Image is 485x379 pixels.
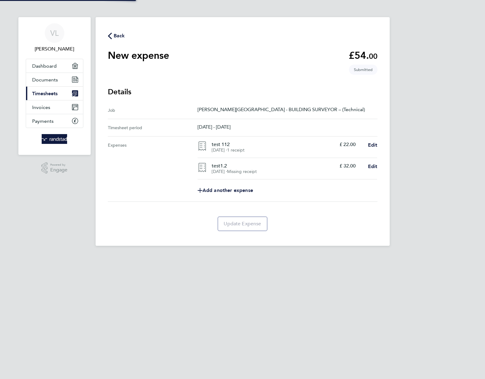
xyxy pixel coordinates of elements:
[108,137,198,201] div: Expenses
[32,118,54,124] span: Payments
[114,32,125,39] span: Back
[26,114,83,128] a: Payments
[198,124,377,130] p: [DATE] - [DATE]
[26,73,83,86] a: Documents
[349,50,377,61] app-decimal: £54.
[108,124,198,131] div: Timesheet period
[26,59,83,73] a: Dashboard
[212,163,335,169] h4: test1.2
[41,162,67,174] a: Powered byEngage
[50,162,67,167] span: Powered by
[227,148,244,153] span: 1 receipt
[212,169,227,174] span: [DATE] ⋅
[349,65,377,75] span: This timesheet is Submitted.
[26,100,83,114] a: Invoices
[26,87,83,100] a: Timesheets
[26,45,83,53] span: Vaughan Neville L
[32,77,58,83] span: Documents
[50,167,67,173] span: Engage
[368,163,377,169] span: Edit
[108,49,169,62] h1: New expense
[42,134,67,144] img: randstad-logo-retina.png
[368,163,377,170] a: Edit
[339,163,356,169] p: £ 32.00
[339,141,356,148] p: £ 22.00
[18,17,91,155] nav: Main navigation
[108,107,198,114] div: Job
[198,188,253,193] span: Add another expense
[212,141,335,148] h4: test 112
[227,169,257,174] span: Missing receipt
[108,87,377,97] h3: Details
[368,142,377,148] span: Edit
[369,52,377,61] span: 00
[368,141,377,149] a: Edit
[32,104,50,110] span: Invoices
[198,184,377,197] a: Add another expense
[26,134,83,144] a: Go to home page
[108,32,125,39] button: Back
[32,91,58,96] span: Timesheets
[50,29,59,37] span: VL
[198,107,377,112] p: [PERSON_NAME][GEOGRAPHIC_DATA] - BUILDING SURVEYOR – (Technical)
[212,148,227,153] span: [DATE] ⋅
[32,63,57,69] span: Dashboard
[26,23,83,53] a: VL[PERSON_NAME]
